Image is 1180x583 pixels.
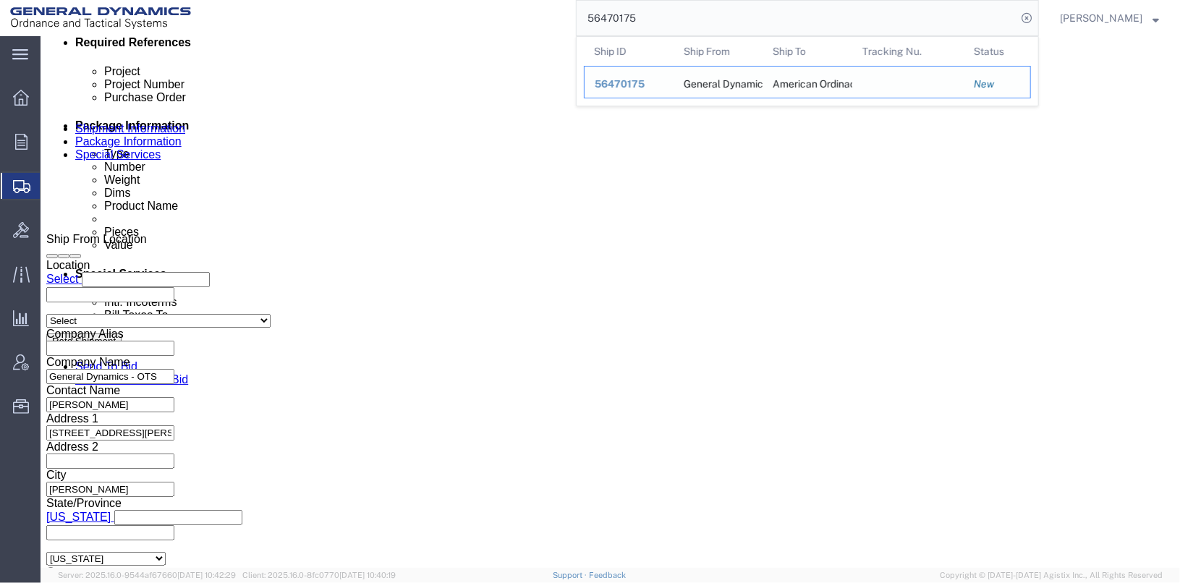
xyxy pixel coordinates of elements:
[674,37,763,66] th: Ship From
[595,78,645,90] span: 56470175
[763,37,852,66] th: Ship To
[1060,10,1142,26] span: Tim Schaffer
[242,571,396,579] span: Client: 2025.16.0-8fc0770
[584,37,674,66] th: Ship ID
[940,569,1163,582] span: Copyright © [DATE]-[DATE] Agistix Inc., All Rights Reserved
[589,571,626,579] a: Feedback
[553,571,589,579] a: Support
[10,7,191,29] img: logo
[974,77,1020,92] div: New
[41,36,1180,568] iframe: FS Legacy Container
[964,37,1031,66] th: Status
[852,37,964,66] th: Tracking Nu.
[58,571,236,579] span: Server: 2025.16.0-9544af67660
[773,67,842,98] div: American Ordinace LLC Army Ammo Plant
[584,37,1038,106] table: Search Results
[684,67,753,98] div: General Dynamics - OTS
[595,77,663,92] div: 56470175
[1059,9,1160,27] button: [PERSON_NAME]
[577,1,1016,35] input: Search for shipment number, reference number
[177,571,236,579] span: [DATE] 10:42:29
[339,571,396,579] span: [DATE] 10:40:19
